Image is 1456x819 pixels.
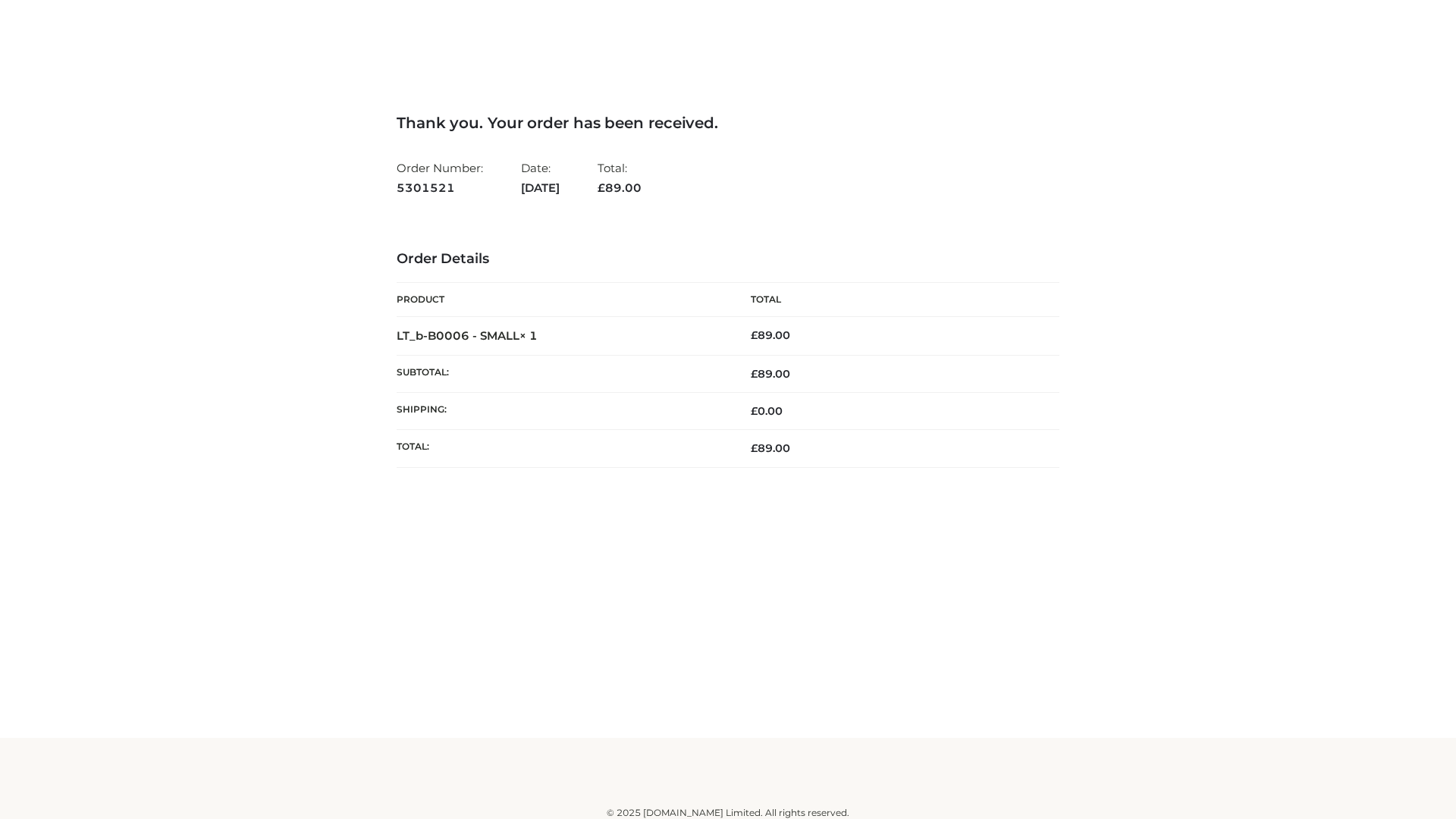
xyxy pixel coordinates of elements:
[397,155,483,201] li: Order Number:
[397,355,728,392] th: Subtotal:
[751,367,758,381] span: £
[751,404,758,418] span: £
[397,251,1059,268] h3: Order Details
[397,393,728,430] th: Shipping:
[598,155,642,201] li: Total:
[751,404,783,418] bdi: 0.00
[521,155,560,201] li: Date:
[751,441,790,455] span: 89.00
[751,328,758,342] span: £
[751,328,790,342] bdi: 89.00
[728,283,1059,317] th: Total
[751,441,758,455] span: £
[519,328,538,343] strong: × 1
[397,178,483,198] strong: 5301521
[598,180,642,195] span: 89.00
[521,178,560,198] strong: [DATE]
[397,114,1059,132] h3: Thank you. Your order has been received.
[751,367,790,381] span: 89.00
[397,430,728,467] th: Total:
[397,328,538,343] strong: LT_b-B0006 - SMALL
[397,283,728,317] th: Product
[598,180,605,195] span: £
